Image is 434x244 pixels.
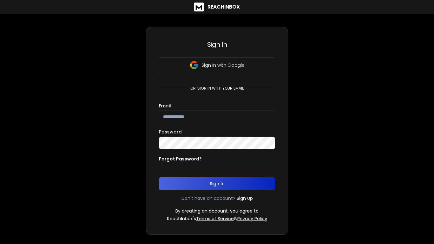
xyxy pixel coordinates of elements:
button: Sign in with Google [159,57,275,73]
img: logo [194,3,204,11]
p: Don't have an account? [181,195,235,201]
a: Privacy Policy [237,215,267,222]
a: Sign Up [237,195,253,201]
label: Password [159,130,182,134]
button: Sign In [159,177,275,190]
a: ReachInbox [194,3,240,11]
p: Sign in with Google [201,62,245,68]
a: Terms of Service [196,215,234,222]
h3: Sign In [159,40,275,49]
p: By creating an account, you agree to [175,208,259,214]
p: Forgot Password? [159,156,202,162]
h1: ReachInbox [207,3,240,11]
p: or, sign in with your email [188,86,246,91]
label: Email [159,104,171,108]
p: ReachInbox's & [167,215,267,222]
